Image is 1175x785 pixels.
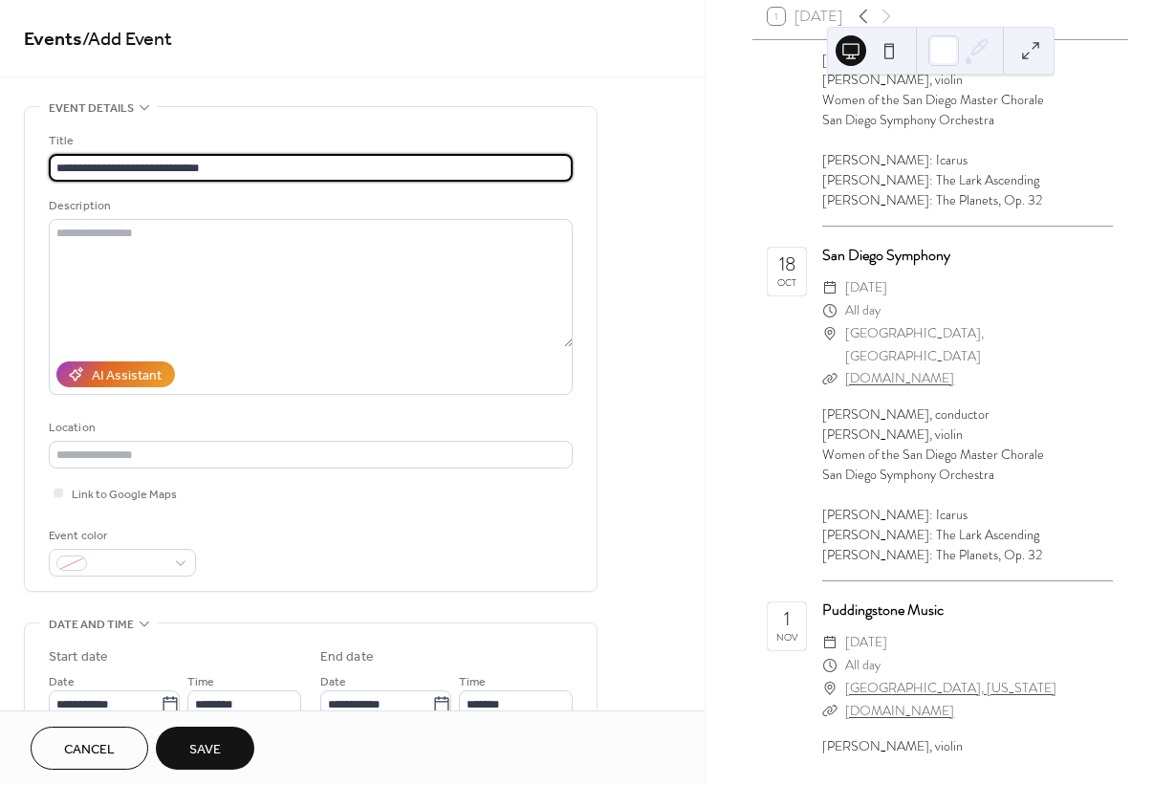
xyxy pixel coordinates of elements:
div: Event color [49,526,192,546]
div: Nov [776,633,798,643]
span: Cancel [64,740,115,760]
div: [PERSON_NAME], conductor [PERSON_NAME], violin Women of the San Diego Master Chorale San Diego Sy... [822,404,1113,565]
button: Cancel [31,727,148,770]
button: AI Assistant [56,361,175,387]
div: Location [49,418,569,438]
a: [DOMAIN_NAME] [845,368,954,387]
div: [PERSON_NAME], conductor [PERSON_NAME], violin Women of the San Diego Master Chorale San Diego Sy... [822,50,1113,210]
span: Date [49,672,75,692]
button: Save [156,727,254,770]
div: AI Assistant [92,366,162,386]
span: [GEOGRAPHIC_DATA], [GEOGRAPHIC_DATA] [845,322,1113,368]
span: Time [459,672,486,692]
div: ​ [822,367,838,390]
span: / Add Event [82,21,172,58]
span: Link to Google Maps [72,485,177,505]
span: Date [320,672,346,692]
span: [DATE] [845,631,887,654]
a: Events [24,21,82,58]
div: End date [320,647,374,667]
div: Title [49,131,569,151]
a: San Diego Symphony [822,244,950,266]
span: Event details [49,98,134,119]
div: ​ [822,700,838,723]
div: Description [49,196,569,216]
span: Date and time [49,615,134,635]
div: Oct [777,278,796,288]
div: ​ [822,631,838,654]
div: ​ [822,654,838,677]
div: 1 [784,610,790,629]
div: ​ [822,299,838,322]
span: All day [845,299,881,322]
span: All day [845,654,881,677]
a: [GEOGRAPHIC_DATA], [US_STATE] [845,677,1056,700]
a: [DOMAIN_NAME] [845,701,954,720]
span: Save [189,740,221,760]
a: Puddingstone Music [822,599,944,621]
div: ​ [822,677,838,700]
div: Start date [49,647,108,667]
span: [DATE] [845,276,887,299]
div: ​ [822,276,838,299]
div: 18 [779,255,795,274]
div: ​ [822,322,838,345]
span: Time [187,672,214,692]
